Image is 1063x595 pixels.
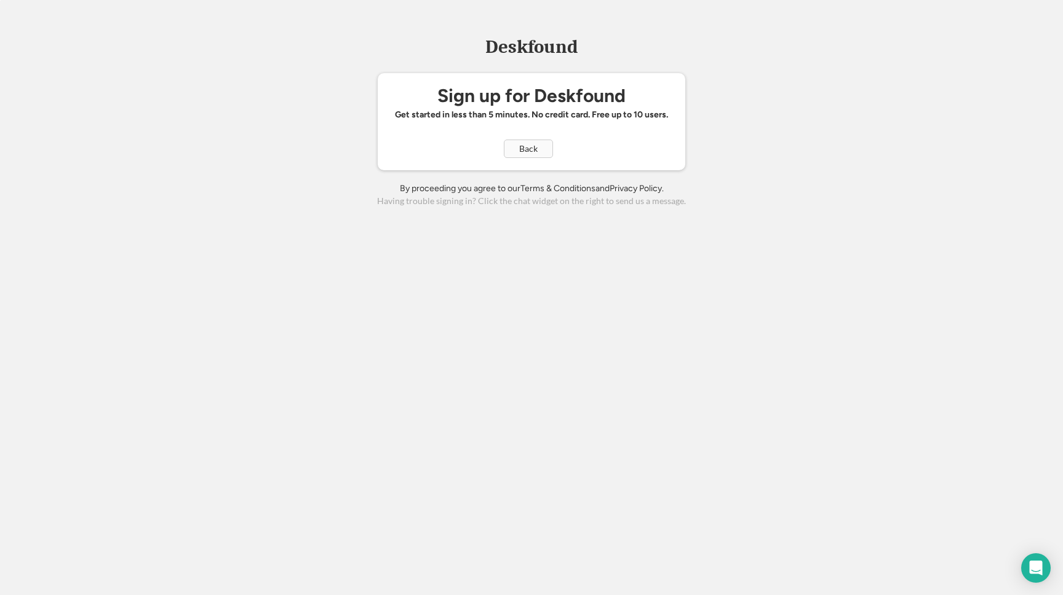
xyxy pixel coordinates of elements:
[610,183,664,194] a: Privacy Policy.
[520,183,595,194] a: Terms & Conditions
[1021,553,1051,583] div: Open Intercom Messenger
[395,109,668,121] div: Get started in less than 5 minutes. No credit card. Free up to 10 users.
[479,37,584,57] div: Deskfound
[504,140,553,158] button: Back
[437,85,626,106] div: Sign up for Deskfound
[400,183,664,195] div: By proceeding you agree to our and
